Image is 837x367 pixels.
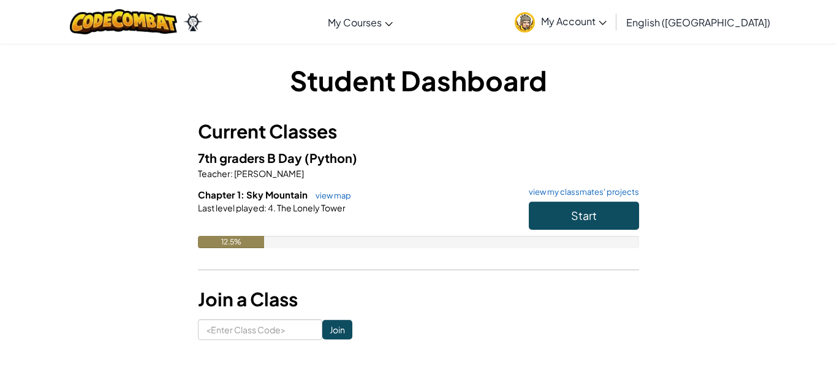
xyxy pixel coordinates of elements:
[198,286,639,313] h3: Join a Class
[523,188,639,196] a: view my classmates' projects
[571,208,597,222] span: Start
[198,319,322,340] input: <Enter Class Code>
[322,6,399,39] a: My Courses
[198,61,639,99] h1: Student Dashboard
[198,150,305,165] span: 7th graders B Day
[529,202,639,230] button: Start
[198,118,639,145] h3: Current Classes
[509,2,613,41] a: My Account
[267,202,276,213] span: 4.
[322,320,352,339] input: Join
[198,202,264,213] span: Last level played
[198,168,230,179] span: Teacher
[70,9,177,34] img: CodeCombat logo
[309,191,351,200] a: view map
[233,168,304,179] span: [PERSON_NAME]
[328,16,382,29] span: My Courses
[264,202,267,213] span: :
[620,6,776,39] a: English ([GEOGRAPHIC_DATA])
[515,12,535,32] img: avatar
[276,202,346,213] span: The Lonely Tower
[198,189,309,200] span: Chapter 1: Sky Mountain
[183,13,203,31] img: Ozaria
[198,236,264,248] div: 12.5%
[305,150,357,165] span: (Python)
[541,15,607,28] span: My Account
[626,16,770,29] span: English ([GEOGRAPHIC_DATA])
[230,168,233,179] span: :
